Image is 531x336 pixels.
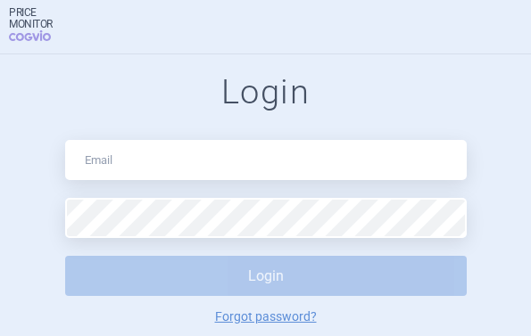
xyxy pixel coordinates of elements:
span: COGVIO [9,30,61,41]
input: Email [65,140,467,180]
h1: Login [65,72,467,113]
strong: Price Monitor [9,7,61,30]
button: Login [65,256,467,296]
a: Price MonitorCOGVIO [9,7,61,46]
a: Forgot password? [215,310,317,323]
